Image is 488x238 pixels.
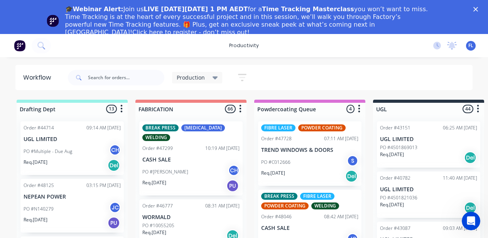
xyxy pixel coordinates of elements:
[298,124,346,131] div: POWDER COATING
[142,222,174,229] p: PO #10055205
[380,136,477,143] p: UGL LIMITED
[300,193,334,200] div: FIBRE LASER
[205,202,240,209] div: 08:31 AM [DATE]
[261,170,285,177] p: Req. [DATE]
[139,121,243,195] div: BREAK PRESS[MEDICAL_DATA]WELDINGOrder #4729910:19 AM [DATE]CASH SALEPO #[PERSON_NAME]CHReq.[DATE]PU
[443,175,477,182] div: 11:40 AM [DATE]
[132,29,250,36] a: Click here to register - don’t miss out!
[86,124,121,131] div: 09:14 AM [DATE]
[380,151,404,158] p: Req. [DATE]
[228,165,240,176] div: CH
[142,179,166,186] p: Req. [DATE]
[377,172,480,218] div: Order #4078211:40 AM [DATE]UGL LIMITEDPO #4501821036Req.[DATE]Del
[261,225,358,231] p: CASH SALE
[380,194,417,201] p: PO #4501821036
[377,121,480,168] div: Order #4315106:25 AM [DATE]UGL LIMITEDPO #4501869013Req.[DATE]Del
[324,213,358,220] div: 08:42 AM [DATE]
[177,73,205,82] span: Production
[261,159,290,166] p: PO #C012666
[24,148,72,155] p: PO #Multiple - Due Aug
[24,124,54,131] div: Order #44714
[261,124,296,131] div: FIBRE LASER
[142,168,188,175] p: PO #[PERSON_NAME]
[380,124,410,131] div: Order #43151
[311,202,339,209] div: WELDING
[24,194,121,200] p: NEPEAN POWER
[380,175,410,182] div: Order #40782
[258,121,361,186] div: FIBRE LASERPOWDER COATINGOrder #4772807:11 AM [DATE]TREND WINDOWS & DOORSPO #C012666SReq.[DATE]Del
[24,136,121,143] p: UGL LIMITED
[144,5,248,13] b: LIVE [DATE][DATE] 1 PM AEDT
[205,145,240,152] div: 10:19 AM [DATE]
[24,216,47,223] p: Req. [DATE]
[473,7,481,12] div: Close
[261,193,297,200] div: BREAK PRESS
[261,147,358,153] p: TREND WINDOWS & DOORS
[20,179,124,233] div: Order #4812503:15 PM [DATE]NEPEAN POWERPO #N140279JCReq.[DATE]PU
[468,42,473,49] span: FL
[261,135,292,142] div: Order #47728
[261,213,292,220] div: Order #48046
[23,73,55,82] div: Workflow
[108,159,120,172] div: Del
[142,134,170,141] div: WELDING
[65,5,429,36] div: Join us for a you won’t want to miss. Time Tracking is at the heart of every successful project a...
[380,225,410,232] div: Order #43087
[86,182,121,189] div: 03:15 PM [DATE]
[380,144,417,151] p: PO #4501869013
[464,202,476,214] div: Del
[142,124,179,131] div: BREAK PRESS
[142,145,173,152] div: Order #47299
[142,156,240,163] p: CASH SALE
[380,201,404,208] p: Req. [DATE]
[142,214,240,221] p: WORMALD
[181,124,225,131] div: [MEDICAL_DATA]
[464,151,476,164] div: Del
[462,212,480,230] iframe: Intercom live chat
[24,206,54,212] p: PO #N140279
[262,5,354,13] b: Time Tracking Masterclass
[65,5,123,13] b: 🎓Webinar Alert:
[225,40,263,51] div: productivity
[347,155,358,167] div: S
[261,202,309,209] div: POWDER COATING
[20,121,124,175] div: Order #4471409:14 AM [DATE]UGL LIMITEDPO #Multiple - Due AugCHReq.[DATE]Del
[443,124,477,131] div: 06:25 AM [DATE]
[88,70,164,85] input: Search for orders...
[380,186,477,193] p: UGL LIMITED
[14,40,25,51] img: Factory
[108,217,120,229] div: PU
[47,15,59,27] img: Profile image for Team
[345,170,358,182] div: Del
[443,225,477,232] div: 09:03 AM [DATE]
[24,182,54,189] div: Order #48125
[324,135,358,142] div: 07:11 AM [DATE]
[109,202,121,213] div: JC
[109,144,121,156] div: CH
[142,202,173,209] div: Order #46777
[24,159,47,166] p: Req. [DATE]
[142,229,166,236] p: Req. [DATE]
[226,180,239,192] div: PU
